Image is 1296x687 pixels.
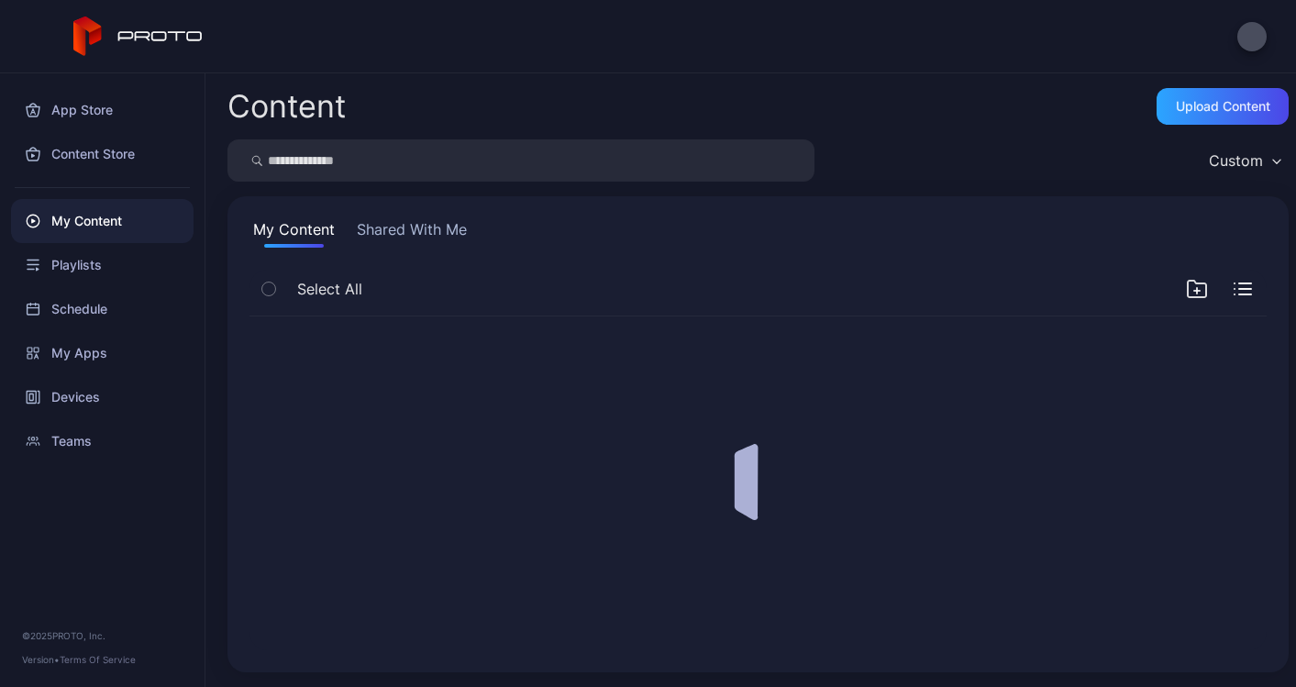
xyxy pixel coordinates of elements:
div: © 2025 PROTO, Inc. [22,628,183,643]
a: My Apps [11,331,194,375]
a: My Content [11,199,194,243]
span: Version • [22,654,60,665]
a: Content Store [11,132,194,176]
a: Teams [11,419,194,463]
div: Content [227,91,346,122]
a: Terms Of Service [60,654,136,665]
a: Devices [11,375,194,419]
a: Playlists [11,243,194,287]
span: Select All [297,278,362,300]
button: Shared With Me [353,218,471,248]
div: Custom [1209,151,1263,170]
button: Custom [1200,139,1289,182]
button: My Content [249,218,338,248]
button: Upload Content [1157,88,1289,125]
a: App Store [11,88,194,132]
div: Upload Content [1176,99,1270,114]
a: Schedule [11,287,194,331]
